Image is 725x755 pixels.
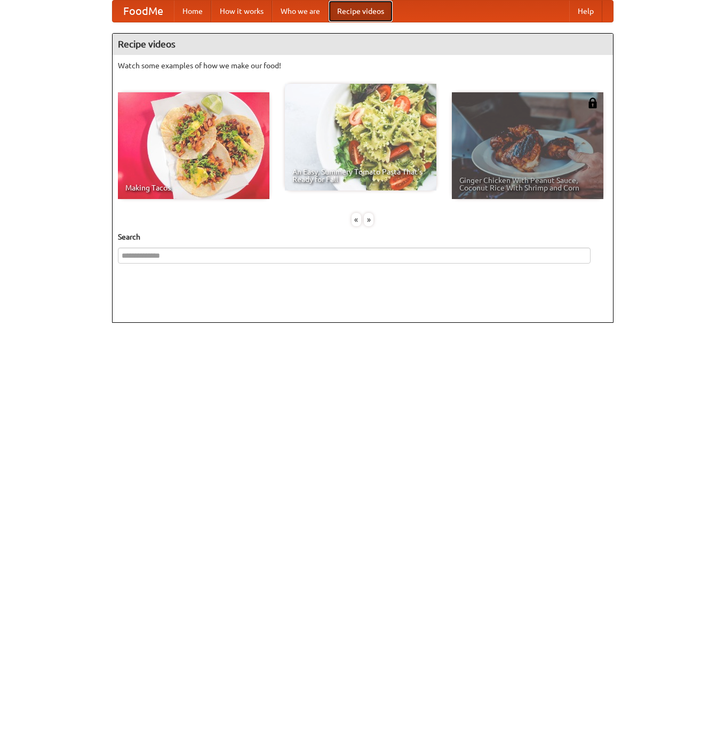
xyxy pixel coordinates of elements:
p: Watch some examples of how we make our food! [118,60,608,71]
h5: Search [118,232,608,242]
span: An Easy, Summery Tomato Pasta That's Ready for Fall [292,168,429,183]
a: Home [174,1,211,22]
img: 483408.png [587,98,598,108]
a: Help [569,1,602,22]
a: Recipe videos [329,1,393,22]
span: Making Tacos [125,184,262,192]
a: Who we are [272,1,329,22]
a: How it works [211,1,272,22]
h4: Recipe videos [113,34,613,55]
div: « [352,213,361,226]
a: FoodMe [113,1,174,22]
a: Making Tacos [118,92,269,199]
div: » [364,213,373,226]
a: An Easy, Summery Tomato Pasta That's Ready for Fall [285,84,436,190]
